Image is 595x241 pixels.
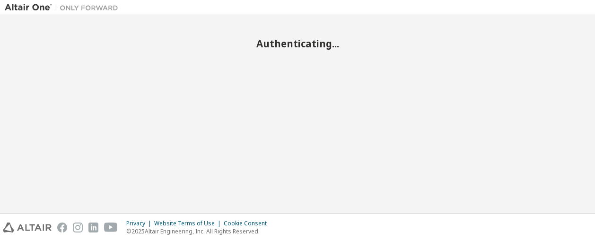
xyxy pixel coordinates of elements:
[3,223,52,232] img: altair_logo.svg
[5,37,590,50] h2: Authenticating...
[126,220,154,227] div: Privacy
[224,220,272,227] div: Cookie Consent
[5,3,123,12] img: Altair One
[154,220,224,227] div: Website Terms of Use
[126,227,272,235] p: © 2025 Altair Engineering, Inc. All Rights Reserved.
[57,223,67,232] img: facebook.svg
[73,223,83,232] img: instagram.svg
[88,223,98,232] img: linkedin.svg
[104,223,118,232] img: youtube.svg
